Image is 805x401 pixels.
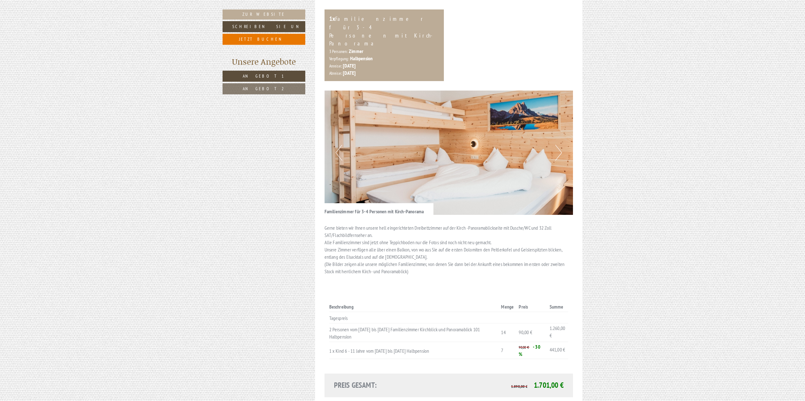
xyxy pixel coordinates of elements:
b: Zimmer [349,48,363,54]
b: 1x [329,15,335,23]
td: 441,00 € [547,342,568,359]
td: 7 [498,342,516,359]
span: - 30 % [519,344,540,357]
th: Menge [498,302,516,312]
td: 1.260,00 € [547,323,568,342]
th: Preis [516,302,547,312]
button: Next [555,145,562,161]
td: 1 x Kind 6 - 11 Jahre vom [DATE] bis [DATE] Halbpension [329,342,499,359]
small: 3 Personen: [329,49,348,54]
th: Beschreibung [329,302,499,312]
td: 2 Personen vom [DATE] bis [DATE] Familienzimmer Kirchblick und Panoramablick 101 Halbpension [329,323,499,342]
p: Gerne bieten wir Ihnen unsere hell eingerichteten Dreibettzimmer auf der Kirch -Panoramablickseit... [325,224,573,275]
th: Summe [547,302,568,312]
span: Angebot 1 [243,73,285,79]
div: Preis gesamt: [329,380,449,391]
td: 14 [498,323,516,342]
small: Abreise: [329,70,342,76]
span: 1.701,00 € [534,380,563,390]
b: Halbpension [350,55,373,62]
a: Zur Website [223,9,305,20]
small: Anreise: [329,63,342,69]
button: Previous [336,145,342,161]
td: Tagespreis [329,312,499,323]
img: image [325,91,573,215]
div: Familienzimmer für 3-4 Personen mit Kirch-Panorama [329,14,439,48]
a: Schreiben Sie uns [223,21,305,32]
span: 90,00 € [519,329,532,335]
span: 1.890,00 € [511,384,528,389]
span: 90,00 € [519,345,528,350]
b: [DATE] [343,70,355,76]
span: Angebot 2 [243,86,285,91]
a: Jetzt buchen [223,34,305,45]
div: Familienzimmer für 3-4 Personen mit Kirch-Panorama [325,203,433,215]
b: [DATE] [343,62,355,69]
small: Verpflegung: [329,56,349,62]
div: Unsere Angebote [223,56,305,68]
